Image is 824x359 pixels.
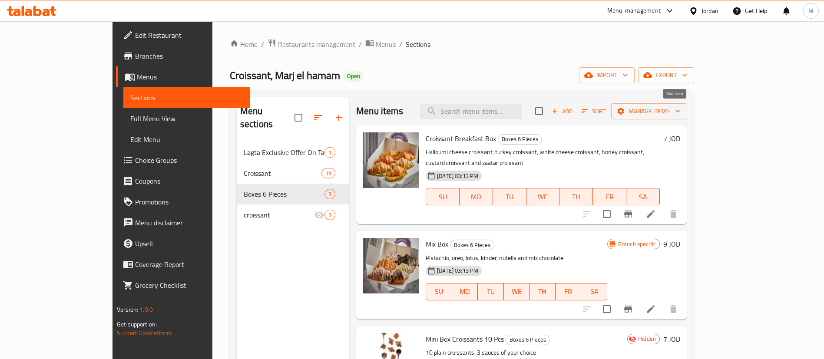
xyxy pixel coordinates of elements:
a: Restaurants management [268,39,355,50]
span: [DATE] 03:13 PM [434,267,482,275]
span: MO [456,285,475,298]
img: Mix Box [363,238,419,293]
div: Boxes 6 Pieces [498,134,542,145]
button: delete [663,299,684,319]
button: SU [426,283,452,300]
div: Open [344,71,364,82]
button: WE [526,188,560,205]
svg: Inactive section [314,210,324,220]
a: Edit menu item [645,304,656,314]
button: import [579,67,635,83]
img: Croissant Breakfast Box [363,132,419,188]
button: TU [478,283,504,300]
span: TH [533,285,552,298]
span: Open [344,72,364,80]
span: Boxes 6 Pieces [506,335,549,345]
span: Boxes 6 Pieces [244,189,324,199]
button: TU [493,188,526,205]
button: Add section [328,107,349,128]
span: WE [507,285,526,298]
span: import [586,70,628,81]
span: Croissant [244,168,321,178]
span: SA [630,191,656,203]
button: WE [504,283,530,300]
h6: 7 JOD [663,132,680,145]
span: Hidden [635,335,659,343]
span: Select to update [598,300,616,318]
nav: Menu sections [237,138,349,229]
span: Select all sections [289,109,308,127]
span: Manage items [618,106,680,117]
span: TU [496,191,523,203]
button: SU [426,188,460,205]
a: Sections [123,87,250,108]
a: Branches [116,46,250,66]
a: Grocery Checklist [116,275,250,296]
span: Version: [117,304,138,315]
li: / [399,39,402,49]
p: Pistachio, oreo, lotus, kinder, nutella and mix chocolate [426,253,607,263]
span: Coverage Report [135,259,243,270]
div: items [324,210,335,220]
span: Coupons [135,176,243,186]
span: 19 [322,169,335,178]
span: Sections [406,39,430,49]
h2: Menu sections [240,105,295,131]
a: Edit Menu [123,129,250,150]
span: export [645,70,687,81]
h2: Menu items [356,105,404,118]
a: Support.OpsPlatform [117,327,172,339]
li: / [261,39,264,49]
a: Menu disclaimer [116,212,250,233]
div: Lagta Exclusive Offer On Talabat [244,147,324,158]
a: Edit Restaurant [116,25,250,46]
span: SA [585,285,604,298]
a: Menus [365,39,396,50]
span: [DATE] 03:13 PM [434,172,482,180]
button: MO [460,188,493,205]
span: MO [463,191,490,203]
div: Croissant19 [237,163,349,184]
a: Choice Groups [116,150,250,171]
span: FR [559,285,578,298]
button: Add [548,105,576,118]
span: SU [430,191,456,203]
div: items [324,147,335,158]
a: Promotions [116,191,250,212]
span: Boxes 6 Pieces [450,240,494,250]
span: FR [596,191,623,203]
span: Sort items [576,105,611,118]
span: Branch specific [615,240,659,248]
input: search [420,104,522,119]
button: TH [559,188,593,205]
span: Boxes 6 Pieces [498,134,542,144]
button: FR [593,188,626,205]
span: Sections [130,92,243,103]
div: Boxes 6 Pieces [506,335,550,345]
span: Promotions [135,197,243,207]
span: TH [563,191,589,203]
button: TH [529,283,556,300]
button: delete [663,204,684,224]
a: Coverage Report [116,254,250,275]
div: Menu-management [607,6,661,16]
button: FR [556,283,582,300]
span: Edit Menu [130,134,243,145]
a: Upsell [116,233,250,254]
span: Select to update [598,205,616,223]
span: Mix Box [426,237,448,250]
h6: 9 JOD [663,238,680,250]
span: Sort [582,106,606,116]
span: Grocery Checklist [135,280,243,290]
p: 10 plain croissants, 3 sauces of your choice [426,347,624,358]
button: Branch-specific-item [618,204,639,224]
div: croissant3 [237,204,349,225]
div: croissant [244,210,314,220]
div: items [324,189,335,199]
a: Full Menu View [123,108,250,129]
span: 1.0.0 [139,304,153,315]
span: 3 [325,211,335,219]
button: MO [452,283,478,300]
